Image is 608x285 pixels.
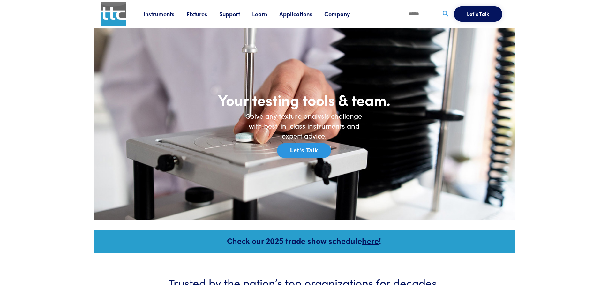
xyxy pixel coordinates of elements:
a: Instruments [143,10,186,18]
h5: Check our 2025 trade show schedule ! [102,235,506,246]
img: ttc_logo_1x1_v1.0.png [101,2,126,26]
a: Learn [252,10,279,18]
a: Applications [279,10,324,18]
button: Let's Talk [277,143,331,158]
a: Company [324,10,362,18]
a: Support [219,10,252,18]
button: Let's Talk [454,6,502,22]
a: here [362,235,379,246]
h1: Your testing tools & team. [176,90,432,109]
a: Fixtures [186,10,219,18]
h6: Solve any texture analysis challenge with best-in-class instruments and expert advice. [240,111,368,140]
